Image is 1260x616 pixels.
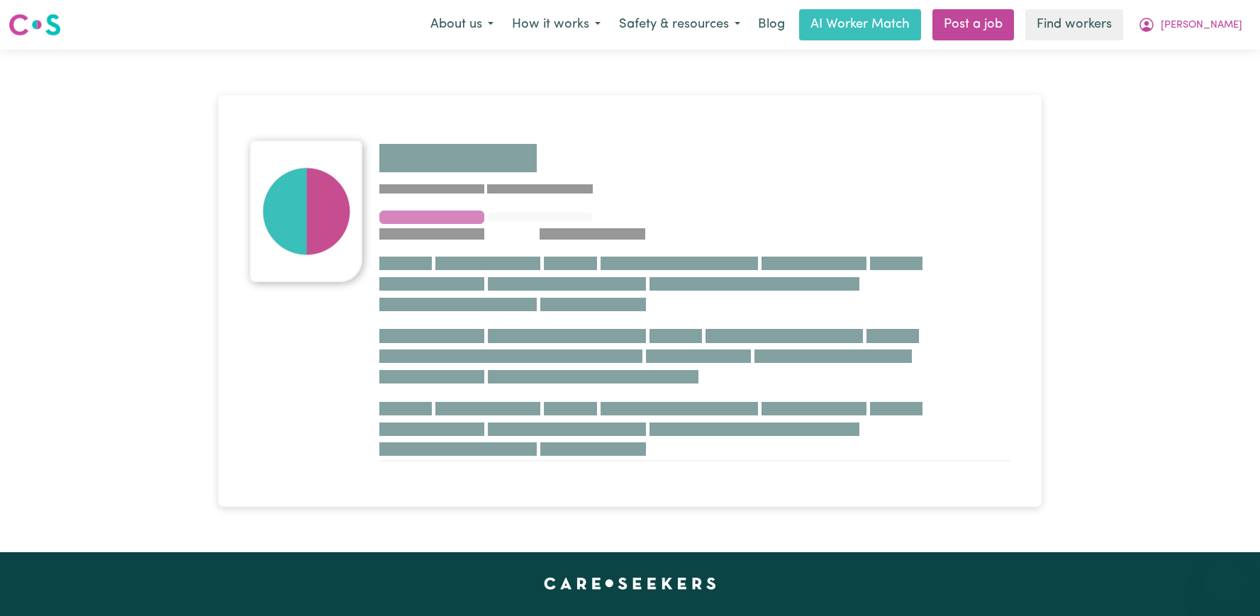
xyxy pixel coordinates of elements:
iframe: Button to launch messaging window [1203,559,1249,605]
button: How it works [503,10,610,40]
a: Careseekers logo [9,9,61,41]
img: Careseekers logo [9,12,61,38]
a: Blog [749,9,793,40]
a: Post a job [932,9,1014,40]
button: About us [421,10,503,40]
button: My Account [1129,10,1251,40]
a: AI Worker Match [799,9,921,40]
button: Safety & resources [610,10,749,40]
a: Find workers [1025,9,1123,40]
a: Careseekers home page [544,578,716,589]
span: [PERSON_NAME] [1161,18,1242,33]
